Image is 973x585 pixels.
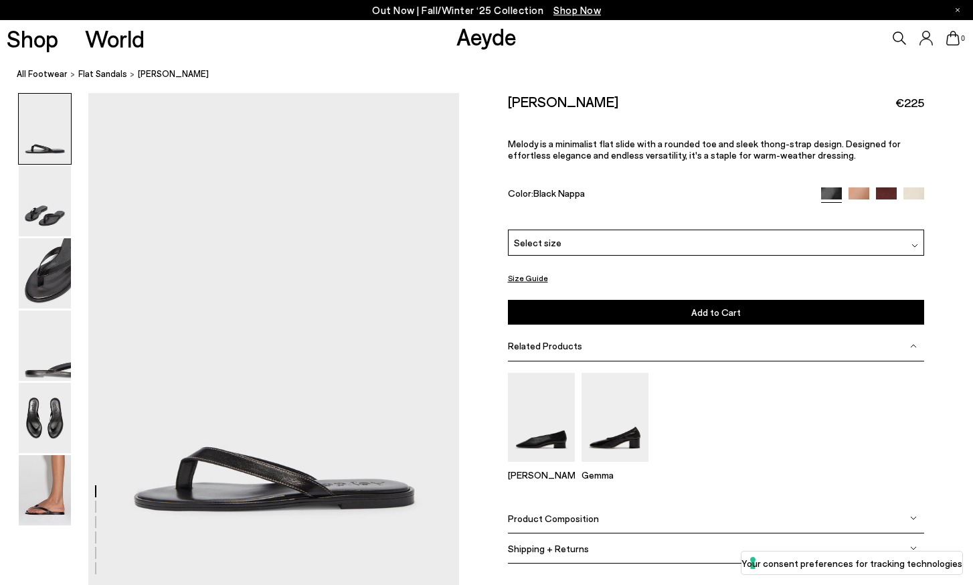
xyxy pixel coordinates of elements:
[514,236,561,250] span: Select size
[910,515,917,521] img: svg%3E
[533,187,585,199] span: Black Nappa
[138,67,209,81] span: [PERSON_NAME]
[582,373,648,462] img: Gemma Block Heel Pumps
[19,166,71,236] img: Melody Leather Thong Sandal - Image 2
[19,383,71,453] img: Melody Leather Thong Sandal - Image 5
[691,307,741,318] span: Add to Cart
[508,187,808,203] div: Color:
[741,556,962,570] label: Your consent preferences for tracking technologies
[508,513,599,524] span: Product Composition
[85,27,145,50] a: World
[508,373,575,462] img: Delia Low-Heeled Ballet Pumps
[19,238,71,309] img: Melody Leather Thong Sandal - Image 3
[372,2,601,19] p: Out Now | Fall/Winter ‘25 Collection
[741,552,962,574] button: Your consent preferences for tracking technologies
[7,27,58,50] a: Shop
[911,242,918,249] img: svg%3E
[508,138,901,161] span: Melody is a minimalist flat slide with a rounded toe and sleek thong-strap design. Designed for e...
[78,67,127,81] a: flat sandals
[508,340,582,351] span: Related Products
[508,469,575,481] p: [PERSON_NAME]
[508,270,548,286] button: Size Guide
[508,452,575,481] a: Delia Low-Heeled Ballet Pumps [PERSON_NAME]
[19,455,71,525] img: Melody Leather Thong Sandal - Image 6
[19,311,71,381] img: Melody Leather Thong Sandal - Image 4
[582,452,648,481] a: Gemma Block Heel Pumps Gemma
[456,22,517,50] a: Aeyde
[582,469,648,481] p: Gemma
[960,35,966,42] span: 0
[17,56,973,93] nav: breadcrumb
[946,31,960,46] a: 0
[910,545,917,552] img: svg%3E
[17,67,68,81] a: All Footwear
[508,300,925,325] button: Add to Cart
[553,4,601,16] span: Navigate to /collections/new-in
[19,94,71,164] img: Melody Leather Thong Sandal - Image 1
[910,343,917,349] img: svg%3E
[508,93,618,110] h2: [PERSON_NAME]
[895,94,924,111] span: €225
[508,543,589,554] span: Shipping + Returns
[78,68,127,79] span: flat sandals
